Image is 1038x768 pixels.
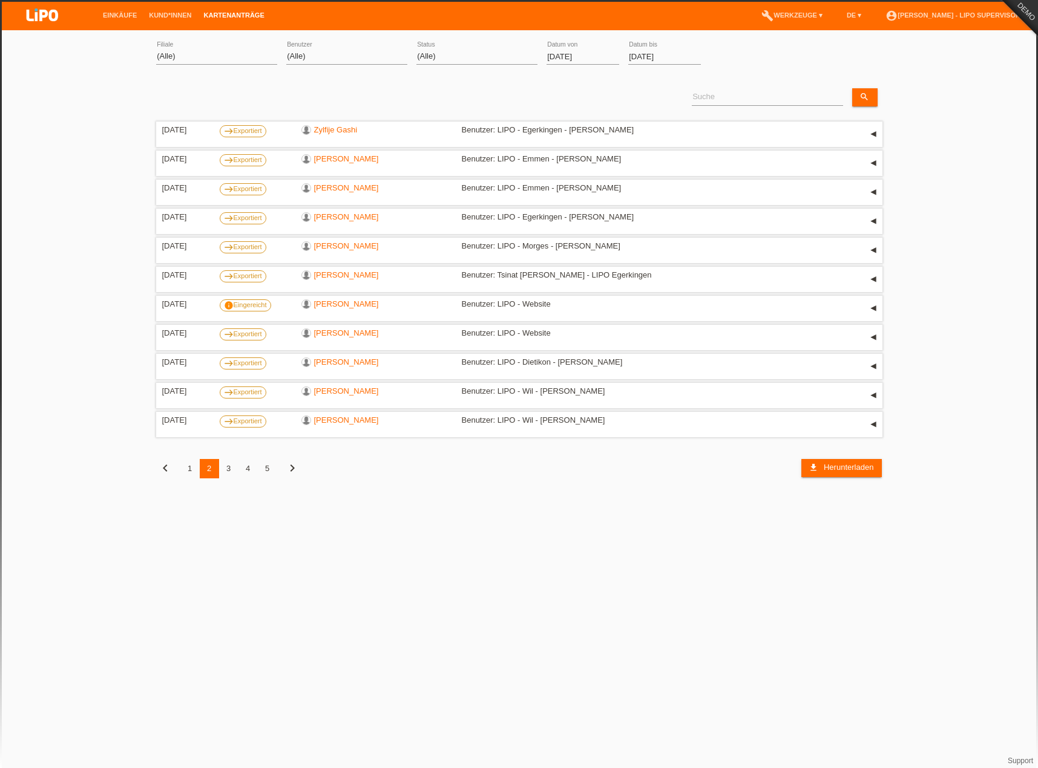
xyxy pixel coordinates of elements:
div: Benutzer: Tsinat [PERSON_NAME] - LIPO Egerkingen [462,270,674,279]
div: [DATE] [162,386,211,395]
a: DE ▾ [841,11,867,19]
a: Support [1008,757,1033,765]
div: [DATE] [162,328,211,337]
div: [DATE] [162,357,211,366]
a: search [852,88,878,106]
a: [PERSON_NAME] [314,357,379,366]
a: [PERSON_NAME] [314,328,379,337]
i: account_circle [885,10,898,22]
div: Benutzer: LIPO - Egerkingen - [PERSON_NAME] [462,125,674,134]
i: east [224,184,234,194]
i: east [224,272,234,281]
a: buildWerkzeuge ▾ [755,11,829,19]
div: auf-/zuklappen [864,357,882,376]
div: 1 [180,459,200,478]
i: download [809,463,818,472]
div: auf-/zuklappen [864,154,882,172]
label: Exportiert [220,241,266,253]
i: east [224,359,234,368]
div: Benutzer: LIPO - Emmen - [PERSON_NAME] [462,154,674,163]
div: Benutzer: LIPO - Wil - [PERSON_NAME] [462,386,674,395]
div: [DATE] [162,415,211,425]
label: Exportiert [220,125,266,137]
a: LIPO pay [12,25,73,34]
a: Zylfije Gashi [314,125,358,134]
i: east [224,417,234,426]
div: [DATE] [162,212,211,221]
div: Benutzer: LIPO - Dietikon - [PERSON_NAME] [462,357,674,366]
div: [DATE] [162,125,211,134]
div: Benutzer: LIPO - Website [462,299,674,308]
div: 4 [238,459,258,478]
i: east [224,126,234,136]
i: search [859,92,869,102]
div: auf-/zuklappen [864,386,882,405]
div: auf-/zuklappen [864,270,882,288]
div: auf-/zuklappen [864,299,882,317]
a: Einkäufe [97,11,143,19]
div: 5 [258,459,277,478]
label: Exportiert [220,270,266,282]
a: [PERSON_NAME] [314,415,379,425]
div: [DATE] [162,299,211,308]
label: Exportiert [220,357,266,369]
i: build [761,10,774,22]
div: auf-/zuklappen [864,415,882,434]
div: [DATE] [162,241,211,250]
label: Exportiert [220,415,266,428]
i: chevron_left [158,461,172,475]
div: auf-/zuklappen [864,212,882,230]
i: east [224,155,234,165]
i: east [224,388,234,397]
label: Exportiert [220,386,266,399]
label: Exportiert [220,328,266,340]
a: [PERSON_NAME] [314,386,379,395]
div: [DATE] [162,270,211,279]
a: account_circle[PERSON_NAME] - LIPO Supervisor ▾ [879,11,1032,19]
a: [PERSON_NAME] [314,299,379,308]
div: [DATE] [162,154,211,163]
div: 3 [219,459,238,478]
a: [PERSON_NAME] [314,183,379,192]
i: east [224,242,234,252]
label: Exportiert [220,183,266,195]
label: Eingereicht [220,299,271,311]
div: 2 [200,459,219,478]
div: [DATE] [162,183,211,192]
div: Benutzer: LIPO - Emmen - [PERSON_NAME] [462,183,674,192]
label: Exportiert [220,154,266,166]
a: [PERSON_NAME] [314,212,379,221]
i: chevron_right [285,461,300,475]
div: auf-/zuklappen [864,183,882,201]
label: Exportiert [220,212,266,224]
i: east [224,330,234,339]
i: east [224,213,234,223]
a: Kartenanträge [198,11,271,19]
span: Herunterladen [824,463,873,472]
i: info [224,301,234,310]
a: download Herunterladen [801,459,882,477]
div: auf-/zuklappen [864,125,882,143]
a: [PERSON_NAME] [314,270,379,279]
div: Benutzer: LIPO - Wil - [PERSON_NAME] [462,415,674,425]
div: auf-/zuklappen [864,241,882,259]
a: Kund*innen [143,11,197,19]
a: [PERSON_NAME] [314,241,379,250]
div: Benutzer: LIPO - Morges - [PERSON_NAME] [462,241,674,250]
div: Benutzer: LIPO - Website [462,328,674,337]
a: [PERSON_NAME] [314,154,379,163]
div: Benutzer: LIPO - Egerkingen - [PERSON_NAME] [462,212,674,221]
div: auf-/zuklappen [864,328,882,347]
